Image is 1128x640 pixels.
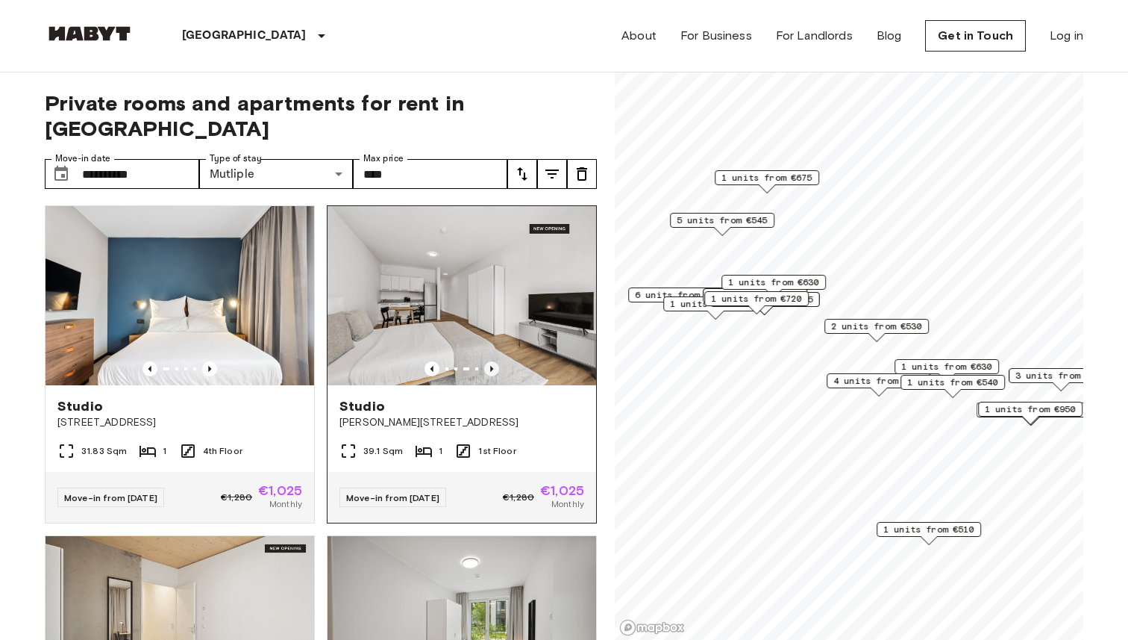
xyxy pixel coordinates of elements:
[269,497,302,511] span: Monthly
[142,361,157,376] button: Previous image
[363,444,403,458] span: 39.1 Sqm
[551,497,584,511] span: Monthly
[978,402,1082,425] div: Map marker
[670,297,761,311] span: 1 units from €675
[831,320,922,333] span: 2 units from €530
[715,170,819,193] div: Map marker
[824,319,929,342] div: Map marker
[182,27,307,45] p: [GEOGRAPHIC_DATA]
[258,484,302,497] span: €1,025
[484,361,499,376] button: Previous image
[327,205,597,524] a: Previous imagePrevious imageStudio[PERSON_NAME][STREET_ADDRESS]39.1 Sqm11st FloorMove-in from [DA...
[721,275,826,298] div: Map marker
[827,373,931,397] div: Map marker
[619,619,685,636] a: Mapbox logo
[677,214,768,227] span: 5 units from €545
[55,152,110,165] label: Move-in date
[567,159,597,189] button: tune
[1050,27,1083,45] a: Log in
[46,159,76,189] button: Choose date, selected date is 1 Dec 2025
[717,293,813,306] span: 1 units from €1025
[45,205,315,524] a: Marketing picture of unit DE-01-482-409-01Previous imagePrevious imageStudio[STREET_ADDRESS]31.83...
[985,403,1076,416] span: 1 units from €950
[199,159,354,189] div: Mutliple
[507,159,537,189] button: tune
[221,491,252,504] span: €1,280
[663,296,768,320] div: Map marker
[877,27,902,45] a: Blog
[45,26,134,41] img: Habyt
[339,397,385,415] span: Studio
[1015,369,1106,382] span: 3 units from €715
[628,288,733,311] div: Map marker
[163,444,166,458] span: 1
[680,27,752,45] a: For Business
[439,444,442,458] span: 1
[203,444,242,458] span: 4th Floor
[328,206,596,385] img: Marketing picture of unit DE-01-492-101-001
[346,492,439,503] span: Move-in from [DATE]
[877,522,981,545] div: Map marker
[728,276,819,289] span: 1 units from €630
[537,159,567,189] button: tune
[894,359,999,382] div: Map marker
[900,375,1005,398] div: Map marker
[635,288,726,302] span: 6 units from €610
[925,20,1026,52] a: Get in Touch
[540,484,584,497] span: €1,025
[670,213,774,236] div: Map marker
[64,492,157,503] span: Move-in from [DATE]
[503,491,534,504] span: €1,280
[621,27,657,45] a: About
[57,415,302,430] span: [STREET_ADDRESS]
[833,374,924,388] span: 4 units from €770
[45,90,597,141] span: Private rooms and apartments for rent in [GEOGRAPHIC_DATA]
[704,291,809,314] div: Map marker
[478,444,516,458] span: 1st Floor
[883,523,974,536] span: 1 units from €510
[703,288,807,311] div: Map marker
[57,397,103,415] span: Studio
[709,289,800,302] span: 1 units from €720
[721,171,812,184] span: 1 units from €675
[1009,368,1113,391] div: Map marker
[977,403,1086,426] div: Map marker
[776,27,853,45] a: For Landlords
[710,292,820,315] div: Map marker
[81,444,127,458] span: 31.83 Sqm
[46,206,314,385] img: Marketing picture of unit DE-01-482-409-01
[202,361,217,376] button: Previous image
[424,361,439,376] button: Previous image
[210,152,262,165] label: Type of stay
[339,415,584,430] span: [PERSON_NAME][STREET_ADDRESS]
[363,152,404,165] label: Max price
[711,292,802,305] span: 1 units from €720
[907,376,998,389] span: 1 units from €540
[901,360,992,373] span: 1 units from €630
